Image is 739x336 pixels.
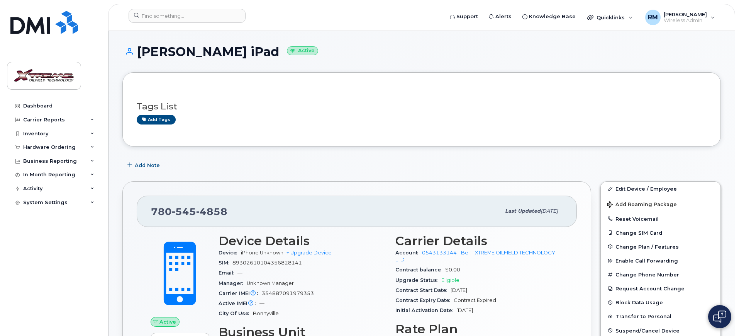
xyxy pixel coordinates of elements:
small: Active [287,46,318,55]
span: Enable Call Forwarding [615,258,678,264]
button: Add Note [122,158,166,172]
h3: Device Details [219,234,386,248]
a: + Upgrade Device [286,250,332,256]
span: — [259,300,264,306]
button: Change Plan / Features [601,240,720,254]
span: Eligible [441,277,459,283]
span: Bonnyville [253,310,279,316]
span: Change Plan / Features [615,244,679,249]
span: 545 [172,206,196,217]
button: Request Account Change [601,281,720,295]
span: iPhone Unknown [241,250,283,256]
button: Block Data Usage [601,295,720,309]
span: Manager [219,280,247,286]
a: Add tags [137,115,176,125]
span: [DATE] [541,208,558,214]
span: Active IMEI [219,300,259,306]
button: Add Roaming Package [601,196,720,212]
span: [DATE] [451,287,467,293]
span: Add Note [135,162,160,169]
h3: Rate Plan [395,322,563,336]
span: Last updated [505,208,541,214]
span: Contract Expired [454,297,496,303]
button: Change SIM Card [601,226,720,240]
span: City Of Use [219,310,253,316]
button: Change Phone Number [601,268,720,281]
span: Carrier IMEI [219,290,262,296]
span: Account [395,250,422,256]
span: Upgrade Status [395,277,441,283]
span: Initial Activation Date [395,307,456,313]
span: 354887091979353 [262,290,314,296]
span: 89302610104356828141 [232,260,302,266]
span: Contract balance [395,267,445,273]
span: Contract Expiry Date [395,297,454,303]
span: Email [219,270,237,276]
h1: [PERSON_NAME] iPad [122,45,721,58]
span: Suspend/Cancel Device [615,327,680,333]
span: [DATE] [456,307,473,313]
a: Edit Device / Employee [601,182,720,196]
span: Add Roaming Package [607,201,677,209]
span: Device [219,250,241,256]
span: — [237,270,242,276]
a: 0543133144 - Bell - XTREME OILFIELD TECHNOLOGY LTD [395,250,555,263]
h3: Carrier Details [395,234,563,248]
span: Unknown Manager [247,280,294,286]
span: 780 [151,206,227,217]
h3: Tags List [137,102,707,111]
span: SIM [219,260,232,266]
span: Contract Start Date [395,287,451,293]
span: 4858 [196,206,227,217]
span: Active [159,318,176,326]
button: Enable Call Forwarding [601,254,720,268]
img: Open chat [713,310,726,323]
button: Reset Voicemail [601,212,720,226]
button: Transfer to Personal [601,309,720,323]
span: $0.00 [445,267,460,273]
